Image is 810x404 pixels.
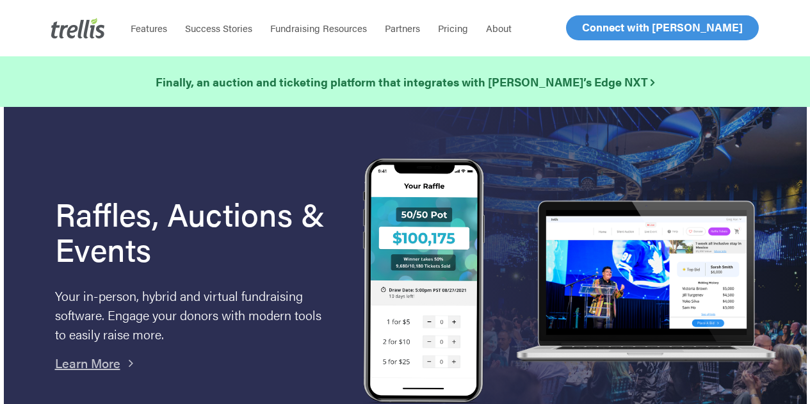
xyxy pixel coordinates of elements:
img: rafflelaptop_mac_optim.png [511,200,781,364]
span: Features [131,21,167,35]
h1: Raffles, Auctions & Events [55,196,331,266]
span: Connect with [PERSON_NAME] [582,19,743,35]
a: Finally, an auction and ticketing platform that integrates with [PERSON_NAME]’s Edge NXT [156,73,654,91]
strong: Finally, an auction and ticketing platform that integrates with [PERSON_NAME]’s Edge NXT [156,74,654,90]
span: Pricing [438,21,468,35]
a: Fundraising Resources [261,22,376,35]
a: Pricing [429,22,477,35]
a: Success Stories [176,22,261,35]
a: Connect with [PERSON_NAME] [566,15,759,40]
p: Your in-person, hybrid and virtual fundraising software. Engage your donors with modern tools to ... [55,286,331,344]
span: About [486,21,512,35]
a: Learn More [55,353,120,372]
a: About [477,22,521,35]
span: Fundraising Resources [270,21,367,35]
a: Features [122,22,176,35]
span: Success Stories [185,21,252,35]
a: Partners [376,22,429,35]
img: Trellis [51,18,105,38]
span: Partners [385,21,420,35]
